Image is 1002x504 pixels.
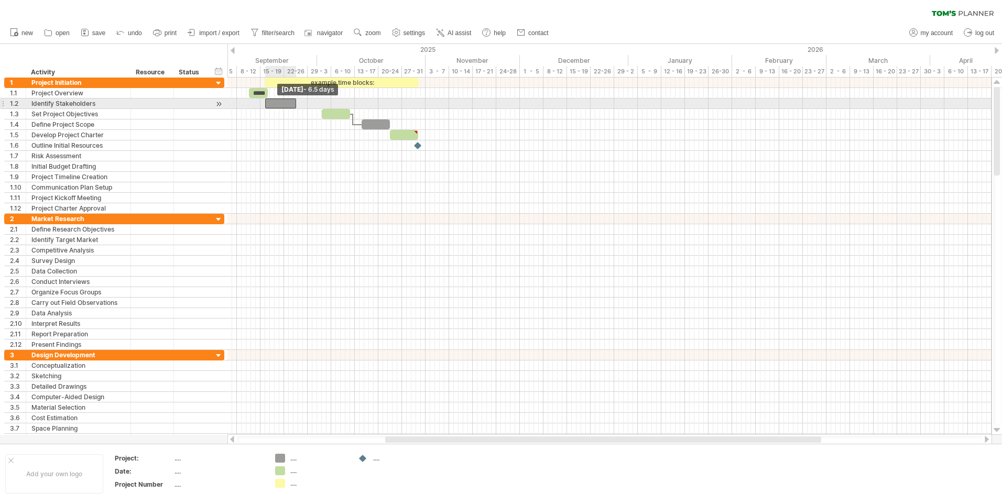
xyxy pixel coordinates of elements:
span: navigator [317,29,343,37]
div: 8 - 12 [237,66,260,77]
a: save [78,26,108,40]
div: 15 - 19 [567,66,591,77]
a: filter/search [248,26,298,40]
div: December 2025 [520,55,628,66]
div: Cost Estimation [31,413,125,423]
div: Market Research [31,214,125,224]
div: Status [179,67,202,78]
a: AI assist [433,26,474,40]
span: print [165,29,177,37]
a: navigator [303,26,346,40]
div: 2 - 6 [732,66,756,77]
a: log out [961,26,997,40]
div: .... [290,454,347,463]
div: Project Kickoff Meeting [31,193,125,203]
div: 12 - 16 [661,66,685,77]
div: Identify Stakeholders [31,98,125,108]
div: Risk Assessment [31,151,125,161]
div: 23 - 27 [803,66,826,77]
div: 3.4 [10,392,26,402]
div: [DATE] [277,84,338,95]
a: help [480,26,509,40]
div: Define Research Objectives [31,224,125,234]
div: 27 - 31 [402,66,426,77]
div: Identify Target Market [31,235,125,245]
div: 19 - 23 [685,66,709,77]
div: Initial Budget Drafting [31,161,125,171]
div: 3.7 [10,423,26,433]
div: 29 - 3 [308,66,331,77]
span: log out [975,29,994,37]
div: .... [290,479,347,488]
a: zoom [351,26,384,40]
span: open [56,29,70,37]
div: Project Number [115,480,172,489]
span: help [494,29,506,37]
div: 2.3 [10,245,26,255]
div: 2 [10,214,26,224]
a: my account [907,26,956,40]
div: 22-26 [591,66,614,77]
div: Add your own logo [5,454,103,494]
div: .... [373,454,430,463]
div: 29 - 2 [614,66,638,77]
span: zoom [365,29,380,37]
div: 1.12 [10,203,26,213]
div: 1 [10,78,26,87]
div: 1 - 5 [520,66,543,77]
div: February 2026 [732,55,826,66]
a: new [7,26,36,40]
div: .... [175,454,263,463]
div: example time blocks: [265,78,419,87]
div: Sketching [31,371,125,381]
div: January 2026 [628,55,732,66]
a: settings [389,26,428,40]
div: September 2025 [213,55,317,66]
div: November 2025 [426,55,520,66]
div: Lighting Design [31,434,125,444]
div: 3.3 [10,381,26,391]
span: settings [404,29,425,37]
div: Data Analysis [31,308,125,318]
div: Computer-Aided Design [31,392,125,402]
div: scroll to activity [214,98,224,109]
div: 3 - 7 [426,66,449,77]
div: .... [175,467,263,476]
div: 8 - 12 [543,66,567,77]
div: 1.9 [10,172,26,182]
div: .... [290,466,347,475]
div: Develop Project Charter [31,130,125,140]
div: 2.2 [10,235,26,245]
div: 3.5 [10,402,26,412]
div: Conduct Interviews [31,277,125,287]
div: 9 - 13 [850,66,874,77]
span: save [92,29,105,37]
div: 26-30 [709,66,732,77]
div: 1.7 [10,151,26,161]
a: contact [514,26,552,40]
div: 6 - 10 [944,66,968,77]
div: Date: [115,467,172,476]
div: Design Development [31,350,125,360]
div: Project Overview [31,88,125,98]
div: 30 - 3 [921,66,944,77]
div: Competitive Analysis [31,245,125,255]
div: 17 - 21 [473,66,496,77]
div: Interpret Results [31,319,125,328]
div: Data Collection [31,266,125,276]
div: 1.10 [10,182,26,192]
span: contact [528,29,549,37]
div: 1.5 [10,130,26,140]
div: Project: [115,454,172,463]
div: 6 - 10 [331,66,355,77]
div: 1.4 [10,119,26,129]
div: 2.9 [10,308,26,318]
div: 23 - 27 [897,66,921,77]
div: 13 - 17 [968,66,992,77]
div: Conceptualization [31,360,125,370]
div: October 2025 [317,55,426,66]
div: Outline Initial Resources [31,140,125,150]
div: 2.6 [10,277,26,287]
div: 3.8 [10,434,26,444]
div: 2.12 [10,339,26,349]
